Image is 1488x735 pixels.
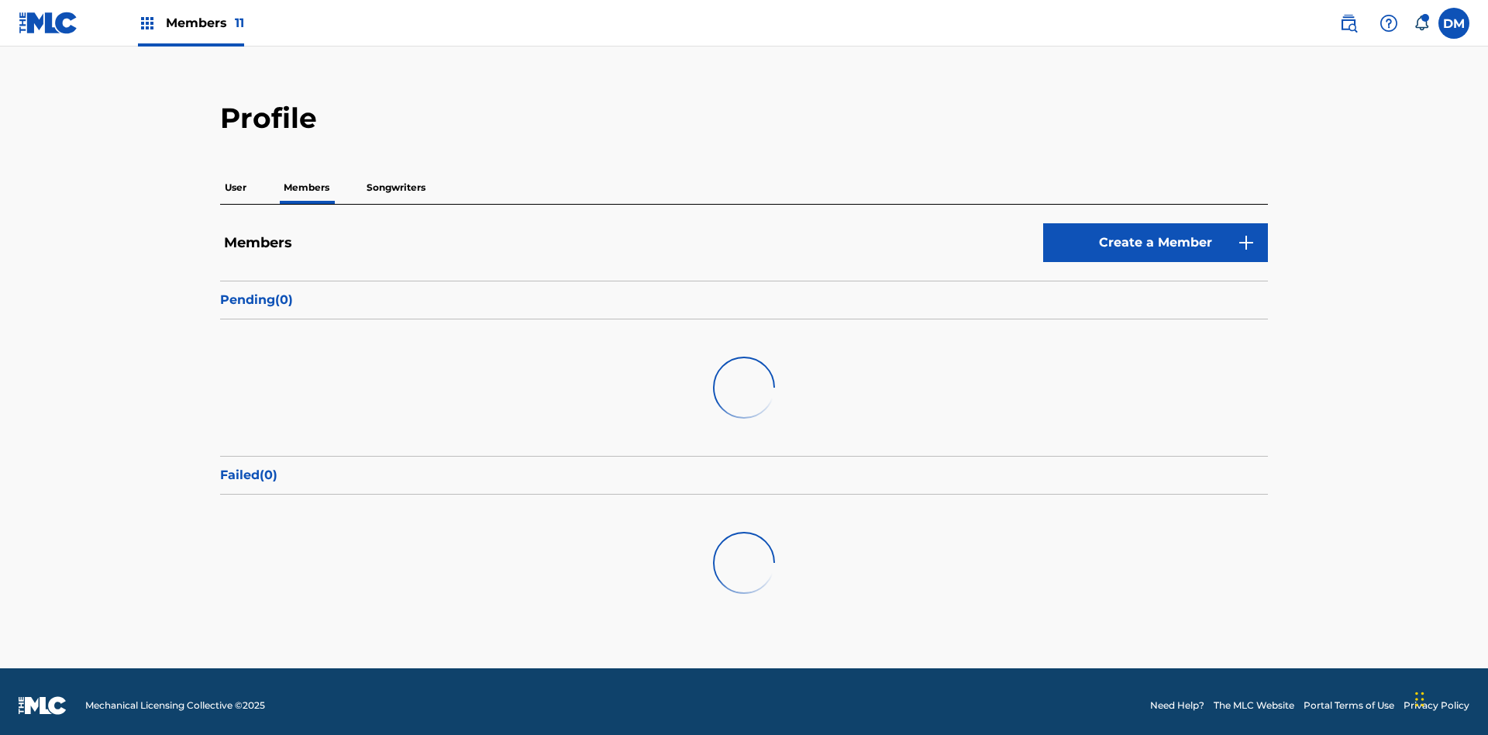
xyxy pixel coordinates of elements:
div: User Menu [1438,8,1469,39]
a: Public Search [1333,8,1364,39]
p: Members [279,171,334,204]
img: help [1379,14,1398,33]
img: Top Rightsholders [138,14,157,33]
a: Portal Terms of Use [1304,699,1394,713]
a: Create a Member [1043,223,1268,262]
img: preloader [707,526,781,600]
span: Mechanical Licensing Collective © 2025 [85,699,265,713]
iframe: Chat Widget [1410,661,1488,735]
img: logo [19,696,67,715]
span: Members [166,14,244,32]
div: Drag [1415,676,1424,723]
a: Privacy Policy [1404,699,1469,713]
p: Pending ( 0 ) [220,291,1268,309]
img: preloader [707,350,781,425]
span: 11 [235,16,244,30]
div: Notifications [1414,16,1429,31]
a: Need Help? [1150,699,1204,713]
p: User [220,171,251,204]
div: Help [1373,8,1404,39]
a: The MLC Website [1214,699,1294,713]
h5: Members [220,234,292,252]
img: MLC Logo [19,12,78,34]
img: search [1339,14,1358,33]
img: 9d2ae6d4665cec9f34b9.svg [1237,233,1255,252]
h2: Profile [220,101,1268,136]
p: Songwriters [362,171,430,204]
p: Failed ( 0 ) [220,466,1268,485]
